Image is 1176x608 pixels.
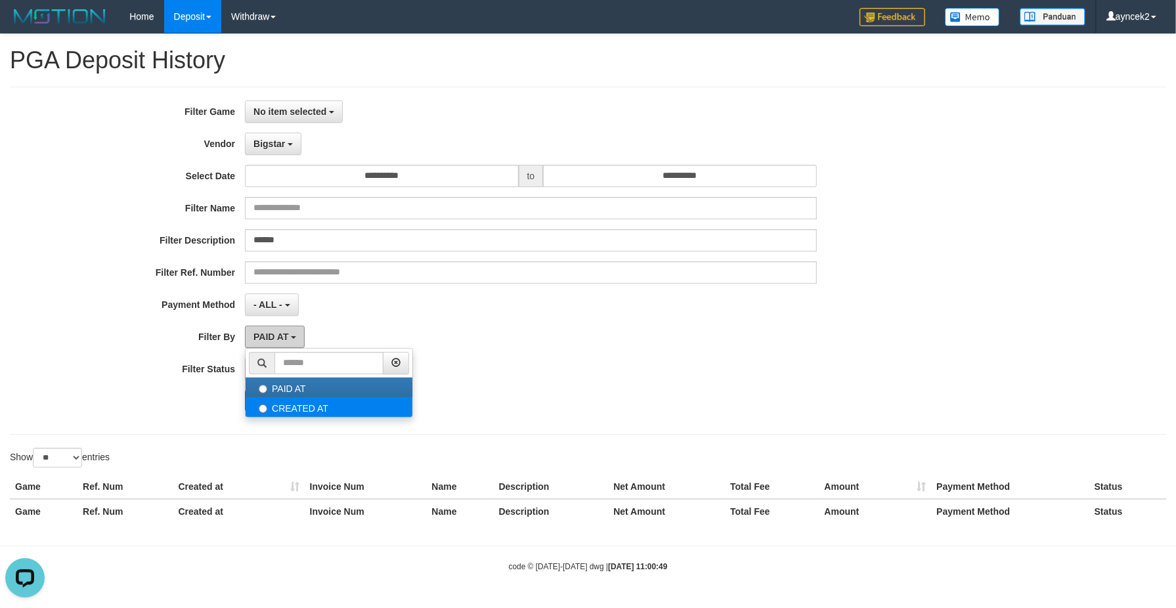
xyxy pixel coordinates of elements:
span: Bigstar [253,139,285,149]
span: PAID AT [253,332,288,342]
select: Showentries [33,448,82,467]
button: No item selected [245,100,343,123]
img: Button%20Memo.svg [945,8,1000,26]
button: Bigstar [245,133,301,155]
th: Total Fee [725,475,819,499]
span: to [519,165,544,187]
h1: PGA Deposit History [10,47,1166,74]
button: Open LiveChat chat widget [5,5,45,45]
img: panduan.png [1020,8,1085,26]
th: Payment Method [931,499,1089,523]
th: Game [10,475,77,499]
th: Ref. Num [77,475,173,499]
th: Amount [819,475,932,499]
th: Ref. Num [77,499,173,523]
th: Payment Method [931,475,1089,499]
th: Amount [819,499,932,523]
th: Invoice Num [305,475,427,499]
th: Net Amount [608,475,725,499]
small: code © [DATE]-[DATE] dwg | [509,562,668,571]
label: Show entries [10,448,110,467]
img: Feedback.jpg [860,8,925,26]
th: Invoice Num [305,499,427,523]
button: - ALL - [245,293,298,316]
strong: [DATE] 11:00:49 [608,562,667,571]
th: Description [493,475,608,499]
span: - ALL - [253,299,282,310]
th: Total Fee [725,499,819,523]
label: PAID AT [246,378,412,397]
input: CREATED AT [259,404,267,413]
th: Status [1089,499,1166,523]
th: Name [426,499,493,523]
th: Created at [173,475,305,499]
img: MOTION_logo.png [10,7,110,26]
input: PAID AT [259,385,267,393]
th: Net Amount [608,499,725,523]
th: Description [493,499,608,523]
label: CREATED AT [246,397,412,417]
th: Status [1089,475,1166,499]
th: Game [10,499,77,523]
span: No item selected [253,106,326,117]
button: PAID AT [245,326,305,348]
th: Name [426,475,493,499]
th: Created at [173,499,305,523]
